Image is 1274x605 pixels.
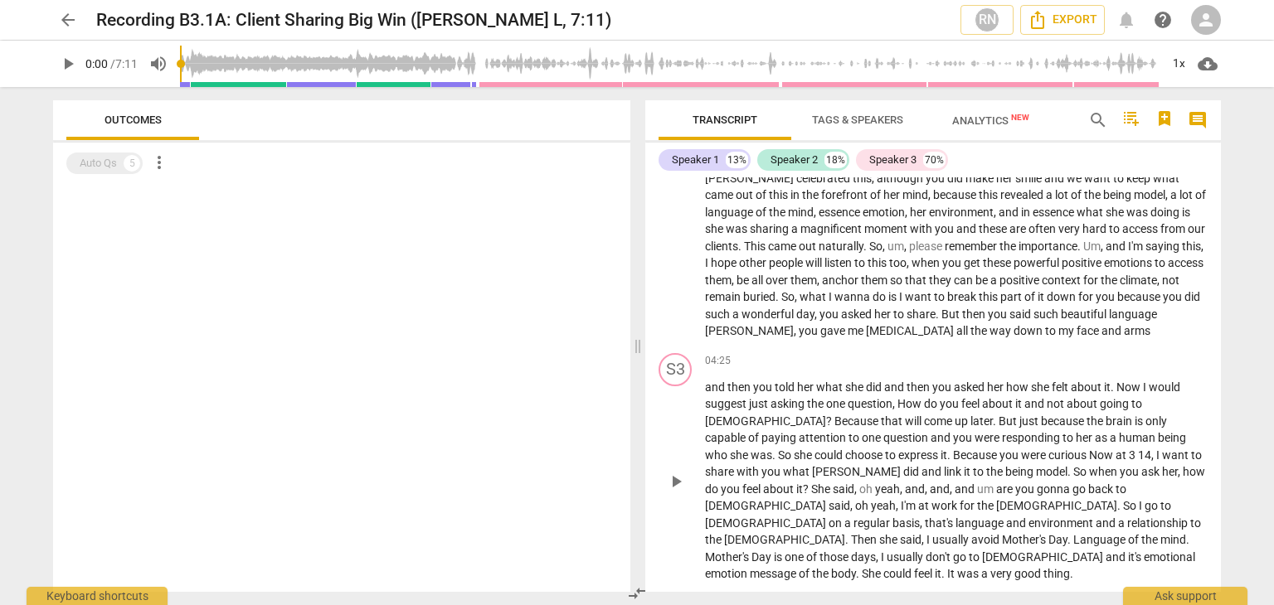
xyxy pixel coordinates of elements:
span: clients [705,240,738,253]
span: Filler word [887,240,904,253]
div: Speaker 1 [672,152,719,168]
span: to [1155,256,1168,269]
span: emotions [1104,256,1155,269]
span: asking [771,397,807,410]
span: did [866,380,884,394]
span: , [883,240,887,253]
span: Because [834,414,881,428]
span: climate [1120,273,1157,287]
span: to [893,307,907,321]
span: such [705,307,732,321]
div: Auto Qs [80,155,117,172]
span: [DEMOGRAPHIC_DATA] [705,414,826,428]
span: about [1071,380,1104,394]
span: New [1011,113,1029,122]
span: the [807,397,826,410]
span: 0:00 [85,57,108,70]
span: her [987,380,1006,394]
span: is [1135,414,1145,428]
span: importance [1019,240,1077,253]
span: positive [1062,256,1104,269]
span: wanna [834,290,873,303]
span: Filler word [1083,240,1101,253]
span: not [1047,397,1067,410]
span: to [934,290,947,303]
span: you [940,397,961,410]
div: 70% [923,152,946,168]
span: such [1033,307,1061,321]
span: model [1134,188,1165,201]
span: felt [1052,380,1071,394]
div: 1x [1163,51,1194,77]
div: Speaker 2 [771,152,818,168]
span: I'm [1128,240,1145,253]
span: will [905,414,924,428]
button: Play [663,468,689,495]
span: our [1188,222,1205,235]
span: only [1145,414,1167,428]
span: search [1088,110,1108,130]
span: and [1024,397,1047,410]
span: want [905,290,934,303]
span: Now [1116,380,1143,394]
span: wonderful [742,307,796,321]
span: what [816,380,845,394]
button: Play [53,49,83,79]
button: Export [1020,5,1105,35]
span: she [845,380,866,394]
span: , [907,256,912,269]
div: 18% [824,152,847,168]
span: Transcript [693,114,757,126]
span: more_vert [149,152,169,172]
span: it [1038,290,1047,303]
span: said [1009,307,1033,321]
span: break [947,290,979,303]
span: a [791,222,800,235]
span: comment [1188,110,1208,130]
span: them [861,273,890,287]
span: out [799,240,819,253]
span: . [738,240,744,253]
span: asked [954,380,987,394]
div: 5 [124,155,140,172]
span: you [1163,290,1184,303]
button: RN [960,5,1014,35]
span: suggest [705,397,749,410]
span: because [1117,290,1163,303]
span: that [881,414,905,428]
span: emotion [863,206,905,219]
span: . [1077,240,1083,253]
span: But [999,414,1019,428]
span: she [1106,206,1126,219]
span: did [1184,290,1200,303]
span: play_arrow [58,54,78,74]
span: all [751,273,766,287]
span: was [1126,206,1150,219]
span: , [814,206,819,219]
span: be [975,273,990,287]
span: of [1195,188,1206,201]
span: are [1009,222,1028,235]
span: smile [1015,172,1044,185]
span: [PERSON_NAME] [705,324,794,337]
span: , [1165,188,1170,201]
span: because [1041,414,1087,428]
span: then [727,380,753,394]
span: other [739,256,769,269]
span: moment [864,222,910,235]
div: Speaker 3 [869,152,917,168]
span: this [868,256,889,269]
span: hope [711,256,739,269]
span: not [1162,273,1179,287]
span: she [705,222,726,235]
span: mind [788,206,814,219]
span: the [970,324,990,337]
span: , [732,273,737,287]
span: way [990,324,1014,337]
span: compare_arrows [627,583,647,603]
span: what [1153,172,1179,185]
span: them [790,273,817,287]
span: was [726,222,750,235]
span: naturally [819,240,863,253]
div: 13% [726,152,748,168]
